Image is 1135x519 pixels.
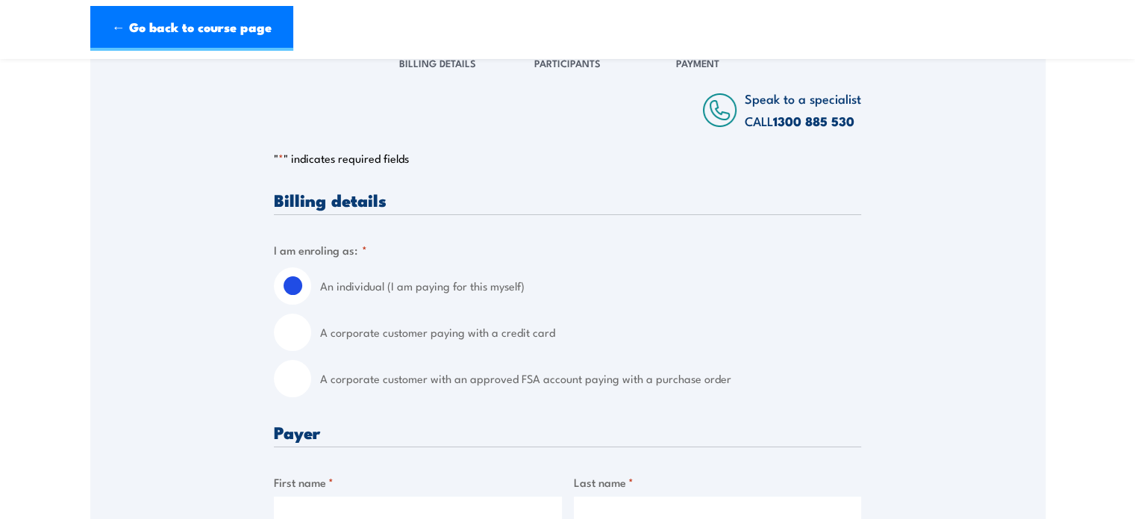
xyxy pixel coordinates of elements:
label: A corporate customer paying with a credit card [320,314,861,351]
span: Billing Details [399,55,476,70]
a: 1300 885 530 [773,111,854,131]
legend: I am enroling as: [274,241,367,258]
span: Payment [676,55,719,70]
h3: Payer [274,423,861,441]
label: Last name [574,473,862,491]
span: Speak to a specialist CALL [745,89,861,130]
label: A corporate customer with an approved FSA account paying with a purchase order [320,360,861,397]
a: ← Go back to course page [90,6,293,51]
p: " " indicates required fields [274,151,861,166]
label: First name [274,473,562,491]
span: Participants [534,55,601,70]
h3: Billing details [274,191,861,208]
label: An individual (I am paying for this myself) [320,267,861,305]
